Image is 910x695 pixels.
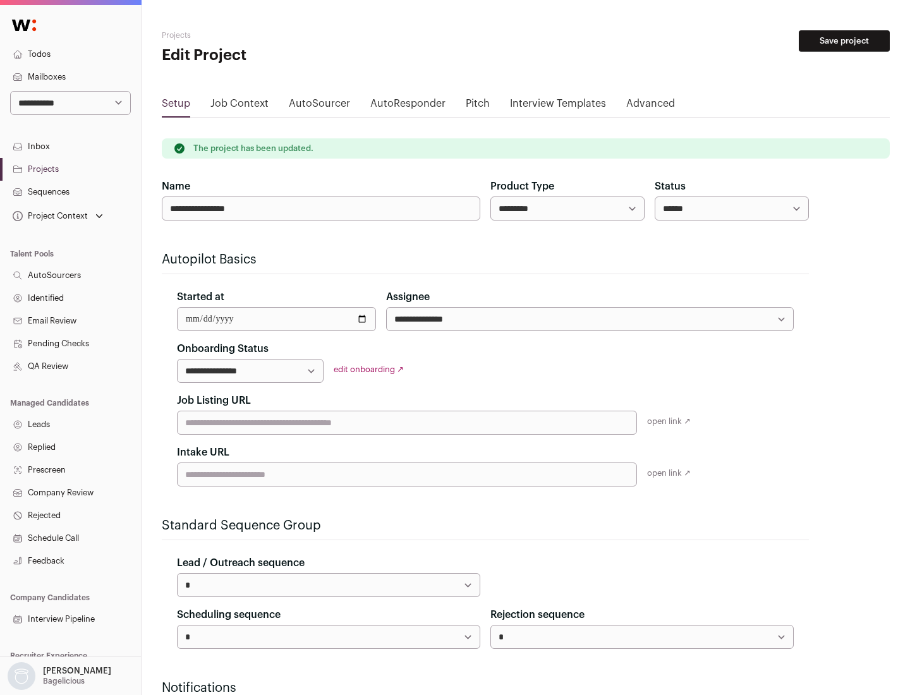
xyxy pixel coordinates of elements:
label: Intake URL [177,445,229,460]
h2: Standard Sequence Group [162,517,809,535]
p: [PERSON_NAME] [43,666,111,676]
a: AutoResponder [370,96,446,116]
a: Interview Templates [510,96,606,116]
a: Setup [162,96,190,116]
h2: Projects [162,30,404,40]
img: Wellfound [5,13,43,38]
label: Job Listing URL [177,393,251,408]
p: Bagelicious [43,676,85,686]
button: Save project [799,30,890,52]
label: Scheduling sequence [177,607,281,622]
a: Job Context [210,96,269,116]
label: Onboarding Status [177,341,269,356]
label: Lead / Outreach sequence [177,555,305,571]
label: Assignee [386,289,430,305]
h1: Edit Project [162,45,404,66]
label: Started at [177,289,224,305]
label: Rejection sequence [490,607,585,622]
button: Open dropdown [10,207,106,225]
a: AutoSourcer [289,96,350,116]
label: Status [655,179,686,194]
a: Pitch [466,96,490,116]
label: Product Type [490,179,554,194]
div: Project Context [10,211,88,221]
h2: Autopilot Basics [162,251,809,269]
p: The project has been updated. [193,143,313,154]
a: Advanced [626,96,675,116]
img: nopic.png [8,662,35,690]
button: Open dropdown [5,662,114,690]
a: edit onboarding ↗ [334,365,404,373]
label: Name [162,179,190,194]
